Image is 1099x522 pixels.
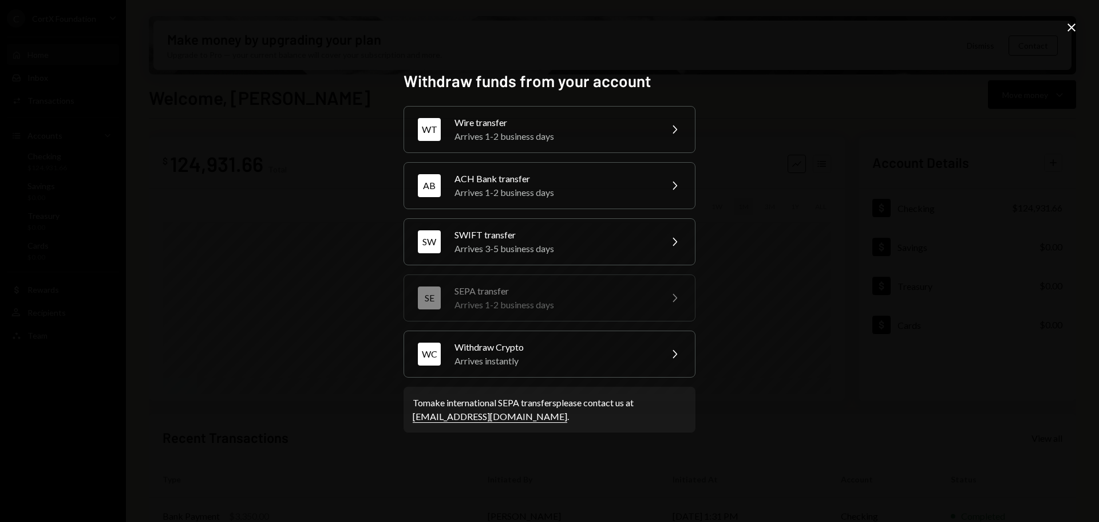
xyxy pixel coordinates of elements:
[404,274,695,321] button: SESEPA transferArrives 1-2 business days
[404,70,695,92] h2: Withdraw funds from your account
[418,343,441,366] div: WC
[413,411,567,423] a: [EMAIL_ADDRESS][DOMAIN_NAME]
[454,228,654,242] div: SWIFT transfer
[404,331,695,378] button: WCWithdraw CryptoArrives instantly
[454,340,654,354] div: Withdraw Crypto
[418,286,441,309] div: SE
[454,298,654,312] div: Arrives 1-2 business days
[418,230,441,253] div: SW
[418,174,441,197] div: AB
[454,354,654,368] div: Arrives instantly
[454,242,654,256] div: Arrives 3-5 business days
[454,129,654,143] div: Arrives 1-2 business days
[418,118,441,141] div: WT
[404,106,695,153] button: WTWire transferArrives 1-2 business days
[454,284,654,298] div: SEPA transfer
[404,162,695,209] button: ABACH Bank transferArrives 1-2 business days
[413,396,686,423] div: To make international SEPA transfers please contact us at .
[404,218,695,265] button: SWSWIFT transferArrives 3-5 business days
[454,116,654,129] div: Wire transfer
[454,172,654,186] div: ACH Bank transfer
[454,186,654,199] div: Arrives 1-2 business days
